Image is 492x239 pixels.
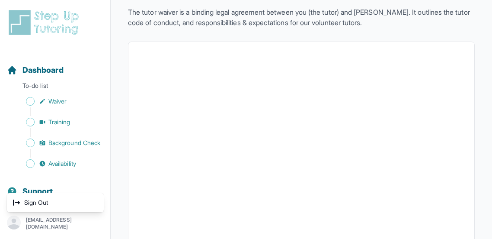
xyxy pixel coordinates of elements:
a: Training [7,116,110,128]
a: Waiver [7,95,110,107]
a: Dashboard [7,64,64,76]
p: [EMAIL_ADDRESS][DOMAIN_NAME] [26,216,103,230]
span: Training [48,118,70,126]
p: To-do list [3,81,107,94]
span: Waiver [48,97,67,106]
p: The tutor waiver is a binding legal agreement between you (the tutor) and [PERSON_NAME]. It outli... [128,7,475,28]
span: Background Check [48,139,100,147]
button: [EMAIL_ADDRESS][DOMAIN_NAME] [7,216,103,231]
a: Availability [7,158,110,170]
a: Background Check [7,137,110,149]
span: Availability [48,159,76,168]
button: Dashboard [3,50,107,80]
a: Sign Out [9,195,102,210]
span: Support [22,185,53,197]
img: logo [7,9,84,36]
button: Support [3,171,107,201]
span: Dashboard [22,64,64,76]
div: [EMAIL_ADDRESS][DOMAIN_NAME] [7,193,104,212]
